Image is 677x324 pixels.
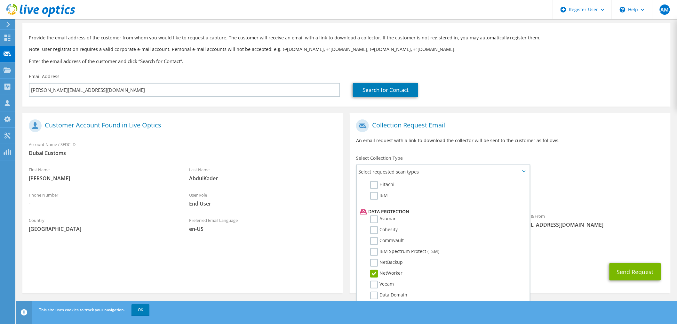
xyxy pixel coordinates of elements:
[353,83,418,97] a: Search for Contact
[356,119,661,132] h1: Collection Request Email
[29,119,334,132] h1: Customer Account Found in Live Optics
[183,188,343,210] div: User Role
[22,214,183,236] div: Country
[29,73,60,80] label: Email Address
[29,200,176,207] span: -
[189,200,337,207] span: End User
[370,292,407,299] label: Data Domain
[370,226,398,234] label: Cohesity
[370,248,439,256] label: IBM Spectrum Protect (TSM)
[29,150,337,157] span: Dubai Customs
[22,163,183,185] div: First Name
[183,163,343,185] div: Last Name
[29,46,664,53] p: Note: User registration requires a valid corporate e-mail account. Personal e-mail accounts will ...
[609,263,661,280] button: Send Request
[370,259,403,267] label: NetBackup
[370,215,396,223] label: Avamar
[189,175,337,182] span: AbdulKader
[370,237,404,245] label: Commvault
[350,235,671,257] div: CC & Reply To
[29,34,664,41] p: Provide the email address of the customer from whom you would like to request a capture. The cust...
[516,221,664,228] span: [EMAIL_ADDRESS][DOMAIN_NAME]
[370,181,394,189] label: Hitachi
[357,165,530,178] span: Select requested scan types
[370,281,394,288] label: Veeam
[183,214,343,236] div: Preferred Email Language
[660,4,670,15] span: AM
[620,7,625,12] svg: \n
[29,175,176,182] span: [PERSON_NAME]
[22,138,343,160] div: Account Name / SFDC ID
[350,209,510,231] div: To
[358,208,526,215] li: Data Protection
[22,188,183,210] div: Phone Number
[29,225,176,232] span: [GEOGRAPHIC_DATA]
[39,307,125,312] span: This site uses cookies to track your navigation.
[350,181,671,206] div: Requested Collections
[370,270,402,278] label: NetWorker
[370,192,388,200] label: IBM
[510,209,670,231] div: Sender & From
[356,137,664,144] p: An email request with a link to download the collector will be sent to the customer as follows.
[189,225,337,232] span: en-US
[29,58,664,65] h3: Enter the email address of the customer and click “Search for Contact”.
[356,155,403,161] label: Select Collection Type
[131,304,149,316] a: OK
